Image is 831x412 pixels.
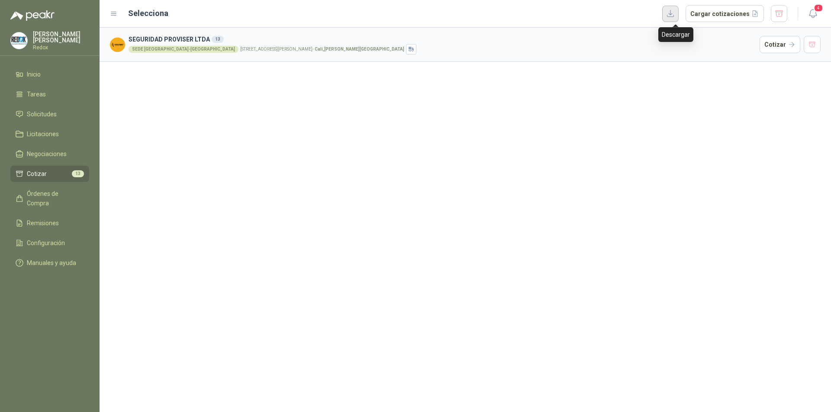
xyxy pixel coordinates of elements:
span: Solicitudes [27,109,57,119]
span: Configuración [27,238,65,248]
h2: Selecciona [128,7,168,19]
p: Redox [33,45,89,50]
button: Cotizar [760,36,800,53]
button: Cargar cotizaciones [686,5,764,22]
span: Manuales y ayuda [27,258,76,268]
a: Cotizar13 [10,166,89,182]
span: Inicio [27,70,41,79]
img: Company Logo [11,32,27,49]
span: Órdenes de Compra [27,189,81,208]
span: Remisiones [27,218,59,228]
strong: Cali , [PERSON_NAME][GEOGRAPHIC_DATA] [315,47,404,51]
span: Negociaciones [27,149,67,159]
div: Descargar [658,27,693,42]
img: Company Logo [110,37,125,52]
a: Configuración [10,235,89,251]
a: Manuales y ayuda [10,255,89,271]
div: SEDE [GEOGRAPHIC_DATA]-[GEOGRAPHIC_DATA] [129,46,238,53]
div: 13 [212,36,224,43]
span: 4 [814,4,823,12]
a: Tareas [10,86,89,102]
a: Licitaciones [10,126,89,142]
img: Logo peakr [10,10,55,21]
a: Órdenes de Compra [10,185,89,211]
p: [STREET_ADDRESS][PERSON_NAME] - [240,47,404,51]
button: 4 [805,6,821,22]
a: Remisiones [10,215,89,231]
span: Licitaciones [27,129,59,139]
span: Tareas [27,89,46,99]
p: [PERSON_NAME] [PERSON_NAME] [33,31,89,43]
a: Inicio [10,66,89,83]
a: Negociaciones [10,146,89,162]
span: Cotizar [27,169,47,179]
h3: SEGURIDAD PROVISER LTDA [129,35,756,44]
a: Solicitudes [10,106,89,122]
span: 13 [72,170,84,177]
